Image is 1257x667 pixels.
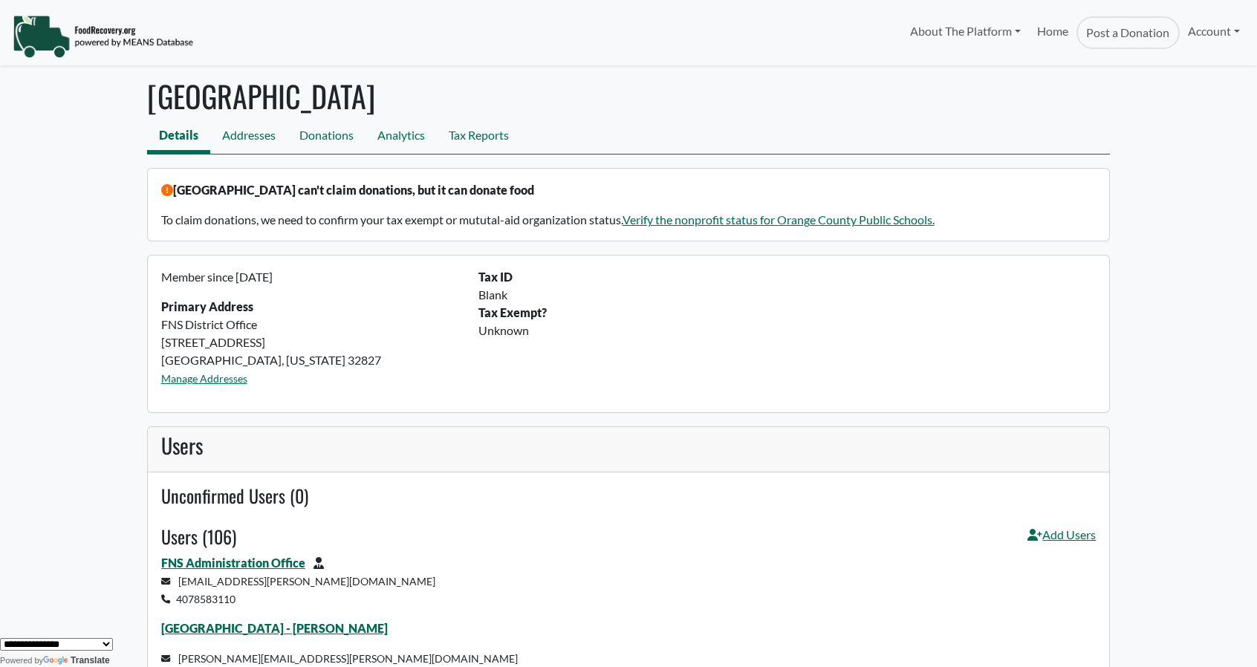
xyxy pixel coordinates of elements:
[161,621,388,635] a: [GEOGRAPHIC_DATA] - [PERSON_NAME]
[437,120,521,154] a: Tax Reports
[901,16,1028,46] a: About The Platform
[1180,16,1248,46] a: Account
[161,268,461,286] p: Member since [DATE]
[13,14,193,59] img: NavigationLogo_FoodRecovery-91c16205cd0af1ed486a0f1a7774a6544ea792ac00100771e7dd3ec7c0e58e41.png
[147,120,210,154] a: Details
[623,212,935,227] a: Verify the nonprofit status for Orange County Public Schools.
[161,575,436,605] small: [EMAIL_ADDRESS][PERSON_NAME][DOMAIN_NAME] 4078583110
[161,299,253,313] strong: Primary Address
[1029,16,1076,49] a: Home
[210,120,288,154] a: Addresses
[161,181,1097,199] p: [GEOGRAPHIC_DATA] can't claim donations, but it can donate food
[43,656,71,666] img: Google Translate
[470,286,1105,304] div: Blank
[161,556,305,570] a: FNS Administration Office
[152,268,470,399] div: FNS District Office [STREET_ADDRESS] [GEOGRAPHIC_DATA], [US_STATE] 32827
[161,485,1097,507] h4: Unconfirmed Users (0)
[161,433,1097,458] h3: Users
[161,526,236,547] h4: Users (106)
[43,655,110,666] a: Translate
[470,322,1105,339] div: Unknown
[478,270,513,284] b: Tax ID
[161,372,247,385] a: Manage Addresses
[147,78,1110,114] h1: [GEOGRAPHIC_DATA]
[161,211,1097,229] p: To claim donations, we need to confirm your tax exempt or mututal-aid organization status.
[478,305,547,319] b: Tax Exempt?
[1076,16,1179,49] a: Post a Donation
[366,120,437,154] a: Analytics
[1027,526,1096,554] a: Add Users
[288,120,366,154] a: Donations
